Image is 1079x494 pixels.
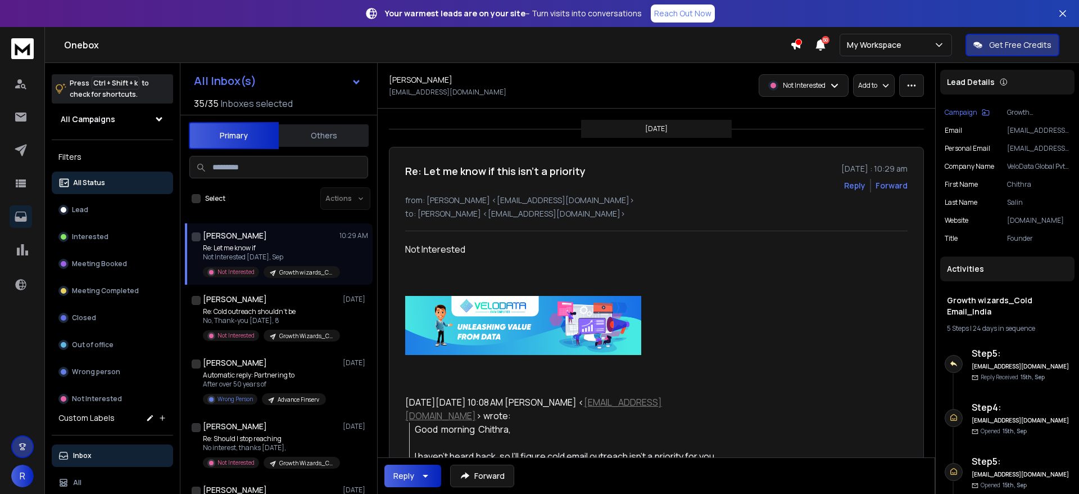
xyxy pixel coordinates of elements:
h1: Re: Let me know if this isn’t a priority [405,163,586,179]
button: Get Free Credits [965,34,1059,56]
strong: Your warmest leads are on your site [385,8,525,19]
p: Wrong Person [217,395,253,403]
p: [DATE] [343,295,368,304]
button: Inbox [52,444,173,467]
p: Closed [72,313,96,322]
p: Interested [72,232,108,241]
p: Press to check for shortcuts. [70,78,149,100]
p: Inbox [73,451,92,460]
h1: All Campaigns [61,114,115,125]
button: All Campaigns [52,108,173,131]
p: First Name [945,180,978,189]
label: Select [205,194,225,203]
p: to: [PERSON_NAME] <[EMAIL_ADDRESS][DOMAIN_NAME]> [405,208,908,219]
p: 10:29 AM [339,231,368,240]
p: Not Interested [217,268,255,276]
span: 24 days in sequence [973,324,1035,333]
span: 5 Steps [947,324,969,333]
button: Campaign [945,108,990,117]
p: Email [945,126,962,135]
p: Opened [981,481,1027,489]
p: Not Interested [DATE], Sep [203,253,338,262]
a: Reach Out Now [651,5,715,23]
button: Out of office [52,334,173,356]
p: title [945,234,958,243]
p: [DATE] : 10:29 am [841,163,908,174]
span: 15th, Sep [1003,481,1027,489]
p: Meeting Booked [72,259,127,268]
img: logo [11,38,34,59]
h6: Step 4 : [972,401,1070,414]
h6: [EMAIL_ADDRESS][DOMAIN_NAME] [972,470,1070,479]
button: Not Interested [52,388,173,410]
h1: [PERSON_NAME] [203,294,267,305]
p: Campaign [945,108,977,117]
button: Primary [189,122,279,149]
h6: [EMAIL_ADDRESS][DOMAIN_NAME] [972,416,1070,425]
h3: Inboxes selected [221,97,293,110]
button: All Status [52,172,173,194]
p: Re: Let me know if [203,244,338,253]
p: [DATE] [343,422,368,431]
p: – Turn visits into conversations [385,8,642,19]
button: Others [279,123,369,148]
button: R [11,465,34,487]
p: [EMAIL_ADDRESS][DOMAIN_NAME] [1007,144,1070,153]
button: Forward [450,465,514,487]
p: Last Name [945,198,977,207]
button: Lead [52,199,173,221]
p: After over 50 years of [203,380,326,389]
button: Reply [844,180,865,191]
h1: Onebox [64,38,790,52]
h6: Step 5 : [972,347,1070,360]
p: Wrong person [72,367,120,376]
h1: [PERSON_NAME] [203,230,267,241]
p: No interest, thanks [DATE], [203,443,338,452]
p: [DATE] [645,124,668,133]
p: Chithra [1007,180,1070,189]
p: Growth wizards_Cold Email_India [1007,108,1070,117]
p: Salin [1007,198,1070,207]
p: from: [PERSON_NAME] <[EMAIL_ADDRESS][DOMAIN_NAME]> [405,195,908,206]
p: Not Interested [72,394,122,403]
p: Growth Wizards_Cold Email_UK [279,459,333,468]
p: Founder [1007,234,1070,243]
button: Reply [384,465,441,487]
p: Advance Finserv [278,396,319,404]
p: [EMAIL_ADDRESS][DOMAIN_NAME] [389,88,506,97]
p: Growth Wizards_Cold Email_UK [279,332,333,340]
button: Meeting Booked [52,253,173,275]
div: [DATE][DATE] 10:08 AM [PERSON_NAME] < > wrote: [405,396,733,423]
p: [DATE] [343,358,368,367]
button: Meeting Completed [52,280,173,302]
h3: Custom Labels [58,412,115,424]
p: No, Thank-you [DATE], 8 [203,316,338,325]
p: Not Interested [217,331,255,340]
p: All [73,478,81,487]
h1: [PERSON_NAME] [203,357,267,369]
h1: [PERSON_NAME] [203,421,267,432]
p: All Status [73,178,105,187]
p: Not Interested [783,81,826,90]
p: Automatic reply: Partnering to [203,371,326,380]
div: I haven’t heard back, so I’ll figure cold email outreach isn’t a priority for you right now. No w... [415,450,733,477]
p: Not Interested [217,459,255,467]
p: Reply Received [981,373,1045,381]
p: Lead [72,205,88,214]
p: Get Free Credits [989,39,1051,51]
img: AIorK4z_8uYBy6U9IqKtzOfBLJ3mBf59rA2MP1bvJCIrxxFgxa-O_a_FXveUkyDhLpe4mRE1fuxcjQsR9e34 [405,296,641,355]
div: Good morning Chithra, [415,423,733,436]
button: All Inbox(s) [185,70,370,92]
p: Re: Cold outreach shouldn’t be [203,307,338,316]
p: Out of office [72,340,114,349]
p: Reach Out Now [654,8,711,19]
p: Lead Details [947,77,995,88]
span: 15th, Sep [1021,373,1045,381]
p: Meeting Completed [72,286,139,295]
p: My Workspace [847,39,906,51]
button: Interested [52,226,173,248]
h6: Step 5 : [972,455,1070,468]
button: Closed [52,307,173,329]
